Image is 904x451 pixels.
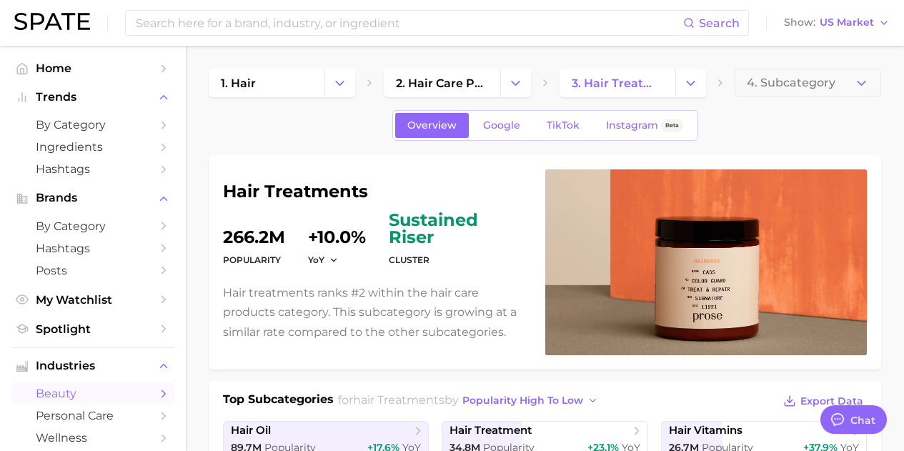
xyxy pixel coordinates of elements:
button: Trends [11,86,174,108]
span: TikTok [547,119,580,132]
span: Hashtags [36,162,150,176]
a: InstagramBeta [594,113,695,138]
span: Instagram [606,119,658,132]
p: Hair treatments ranks #2 within the hair care products category. This subcategory is growing at a... [223,283,528,342]
button: Export Data [780,391,867,411]
span: 1. hair [221,76,256,90]
a: Home [11,57,174,79]
a: Hashtags [11,237,174,259]
dd: 266.2m [223,212,285,246]
span: by Category [36,219,150,233]
a: Google [471,113,532,138]
a: Posts [11,259,174,282]
span: by Category [36,118,150,132]
span: hair treatment [449,424,532,437]
span: beauty [36,387,150,400]
span: sustained riser [389,212,528,246]
span: Ingredients [36,140,150,154]
button: 4. Subcategory [735,69,881,97]
dd: +10.0% [308,212,366,246]
a: beauty [11,382,174,405]
a: 3. hair treatments [560,69,675,97]
span: Spotlight [36,322,150,336]
span: Show [784,19,815,26]
h1: hair treatments [223,183,528,200]
span: popularity high to low [462,395,583,407]
span: 2. hair care products [396,76,487,90]
a: by Category [11,114,174,136]
a: Spotlight [11,318,174,340]
span: Search [699,16,740,30]
span: 4. Subcategory [747,76,835,89]
a: Overview [395,113,469,138]
span: hair treatments [353,393,444,407]
span: YoY [308,254,324,266]
span: 3. hair treatments [572,76,663,90]
a: My Watchlist [11,289,174,311]
a: Ingredients [11,136,174,158]
span: Home [36,61,150,75]
a: Hashtags [11,158,174,180]
span: hair vitamins [669,424,742,437]
span: Google [483,119,520,132]
span: Industries [36,360,150,372]
button: Industries [11,355,174,377]
span: Beta [665,119,679,132]
a: TikTok [535,113,592,138]
input: Search here for a brand, industry, or ingredient [134,11,683,35]
a: 2. hair care products [384,69,500,97]
span: Posts [36,264,150,277]
span: hair oil [231,424,271,437]
a: by Category [11,215,174,237]
dt: Popularity [223,252,285,269]
a: personal care [11,405,174,427]
span: My Watchlist [36,293,150,307]
button: Brands [11,187,174,209]
button: YoY [308,254,339,266]
span: Brands [36,192,150,204]
span: Export Data [800,395,863,407]
a: 1. hair [209,69,324,97]
button: ShowUS Market [780,14,893,32]
a: wellness [11,427,174,449]
span: wellness [36,431,150,445]
button: popularity high to low [459,391,602,410]
span: US Market [820,19,874,26]
span: personal care [36,409,150,422]
span: Overview [407,119,457,132]
dt: cluster [389,252,528,269]
h1: Top Subcategories [223,391,334,412]
span: Trends [36,91,150,104]
button: Change Category [324,69,355,97]
button: Change Category [675,69,706,97]
img: SPATE [14,13,90,30]
span: for by [338,393,602,407]
span: Hashtags [36,242,150,255]
button: Change Category [500,69,531,97]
